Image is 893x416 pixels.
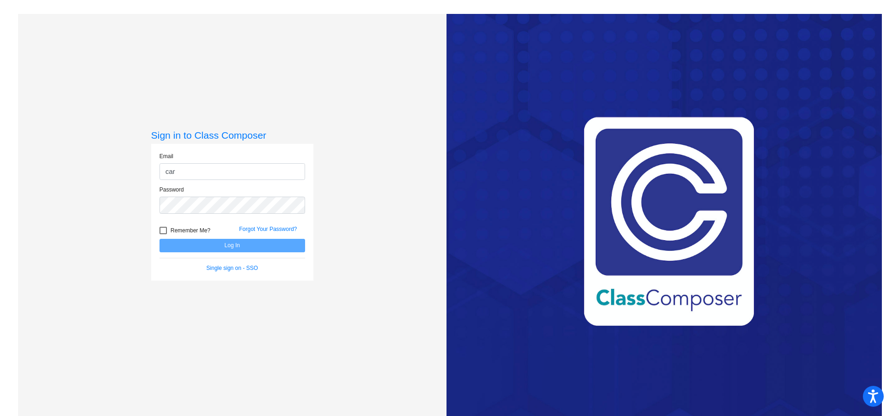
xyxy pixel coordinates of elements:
label: Email [159,152,173,160]
span: Remember Me? [171,225,210,236]
label: Password [159,186,184,194]
a: Single sign on - SSO [206,265,258,271]
h3: Sign in to Class Composer [151,129,313,141]
a: Forgot Your Password? [239,226,297,232]
button: Log In [159,239,305,252]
